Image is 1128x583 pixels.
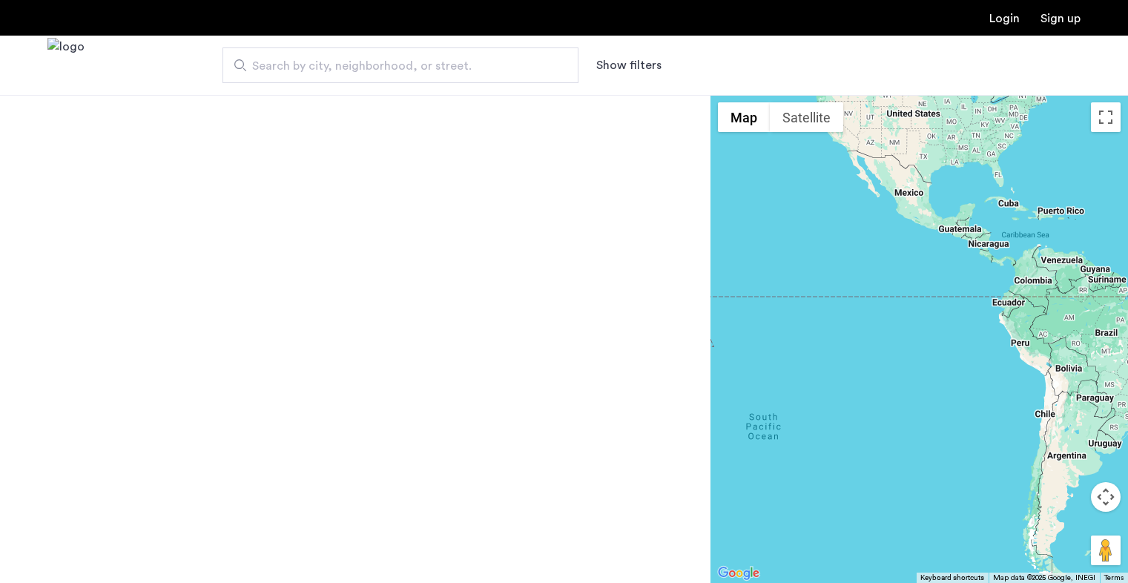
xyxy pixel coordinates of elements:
button: Show street map [718,102,770,132]
button: Toggle fullscreen view [1091,102,1121,132]
a: Terms (opens in new tab) [1104,573,1124,583]
input: Apartment Search [222,47,578,83]
button: Show or hide filters [596,56,662,74]
button: Keyboard shortcuts [920,573,984,583]
a: Open this area in Google Maps (opens a new window) [714,564,763,583]
button: Drag Pegman onto the map to open Street View [1091,536,1121,565]
span: Map data ©2025 Google, INEGI [993,574,1095,582]
a: Cazamio Logo [47,38,85,93]
button: Map camera controls [1091,482,1121,512]
a: Login [989,13,1020,24]
button: Show satellite imagery [770,102,843,132]
span: Search by city, neighborhood, or street. [252,57,537,75]
a: Registration [1040,13,1081,24]
img: logo [47,38,85,93]
img: Google [714,564,763,583]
